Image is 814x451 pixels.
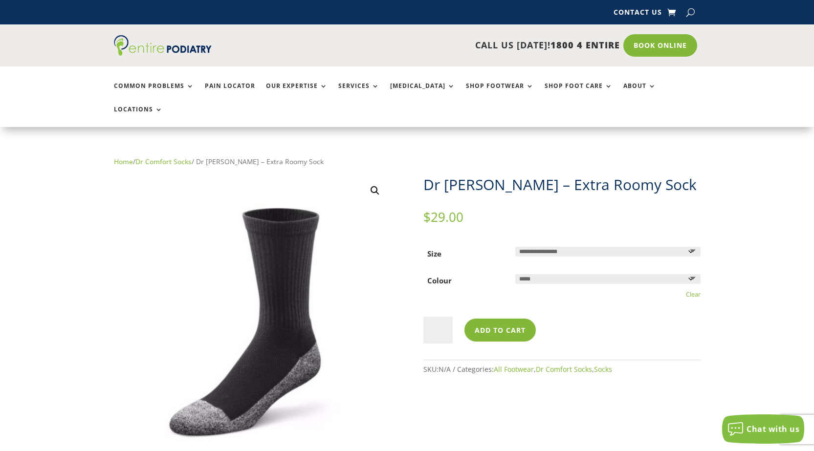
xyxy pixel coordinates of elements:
span: $ [423,208,431,226]
a: Services [338,83,379,104]
span: 1800 4 ENTIRE [550,39,620,51]
a: Home [114,157,133,166]
a: Dr Comfort Socks [536,365,592,374]
a: About [623,83,656,104]
a: Shop Footwear [466,83,534,104]
p: CALL US [DATE]! [249,39,620,52]
button: Chat with us [722,414,804,444]
a: Our Expertise [266,83,328,104]
span: N/A [439,365,451,374]
a: All Footwear [494,365,534,374]
a: [MEDICAL_DATA] [390,83,455,104]
a: Dr Comfort Socks [135,157,192,166]
a: Shop Foot Care [545,83,613,104]
bdi: 29.00 [423,208,463,226]
span: Chat with us [747,424,799,434]
a: Clear options [686,290,701,300]
h1: Dr [PERSON_NAME] – Extra Roomy Sock [423,174,701,195]
button: Add to cart [464,319,536,341]
input: Product quantity [423,317,453,344]
span: SKU: [423,365,457,374]
a: Pain Locator [205,83,255,104]
nav: Breadcrumb [114,155,701,168]
a: Common Problems [114,83,194,104]
a: Contact Us [614,9,662,20]
label: Colour [427,276,452,285]
span: Categories: , , [457,365,612,374]
a: Entire Podiatry [114,48,212,58]
a: View full-screen image gallery [366,182,384,199]
a: Socks [594,365,612,374]
a: Book Online [623,34,697,57]
a: Locations [114,106,163,127]
label: Size [427,249,441,258]
img: logo (1) [114,35,212,56]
